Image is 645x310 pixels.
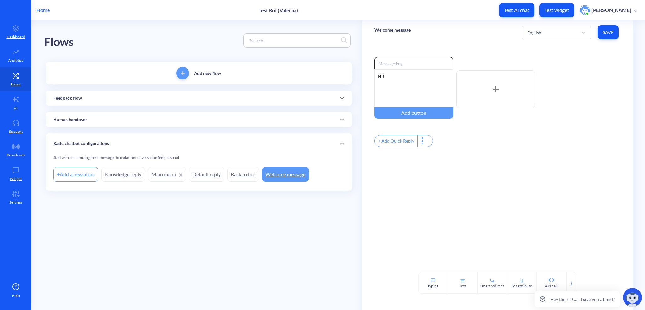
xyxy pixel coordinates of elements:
[512,283,532,289] div: Set attribute
[101,167,145,182] a: Knowledge reply
[427,283,438,289] div: Typing
[603,29,614,36] span: Save
[577,4,640,16] button: user photo[PERSON_NAME]
[53,140,109,147] p: Basic chatbot configurations
[591,7,631,14] p: [PERSON_NAME]
[550,296,615,302] p: Hey there! Can I give you a hand?
[53,116,87,123] p: Human handover
[7,152,25,158] p: Broadcasts
[9,129,23,134] p: Support
[14,106,18,111] p: AI
[499,3,534,17] button: Test AI chat
[11,81,21,87] p: Flows
[8,58,23,63] p: Analytics
[539,3,574,17] button: Test widget
[37,6,50,14] p: Home
[46,112,352,127] div: Human handover
[227,167,259,182] a: Back to bot
[598,25,619,39] button: Save
[545,283,557,289] div: API call
[9,200,22,205] p: Settings
[375,135,417,147] div: + Add Quick Reply
[580,5,590,15] img: user photo
[247,37,341,44] input: Search
[194,70,221,77] p: Add new flow
[262,167,309,182] a: Welcome message
[374,27,411,33] p: Welcome message
[53,167,98,182] div: Add a new atom
[189,167,224,182] a: Default reply
[504,7,529,13] p: Test AI chat
[53,95,82,102] p: Feedback flow
[623,288,642,307] img: copilot-icon.svg
[53,155,345,166] div: Start with customizing these messages to make the conversation feel personal
[459,283,466,289] div: Text
[480,283,504,289] div: Smart redirect
[176,67,189,79] button: add
[545,7,569,13] p: Test widget
[148,167,186,182] a: Main menu
[374,69,453,107] div: Hi!
[527,29,541,36] div: English
[10,176,22,182] p: Widget
[374,107,453,119] div: Add button
[46,91,352,106] div: Feedback flow
[374,57,453,69] input: Message key
[46,133,352,154] div: Basic chatbot configurations
[259,7,298,13] p: Test Bot (Valeriia)
[44,33,74,51] div: Flows
[12,293,20,299] span: Help
[7,34,25,40] p: Dashboard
